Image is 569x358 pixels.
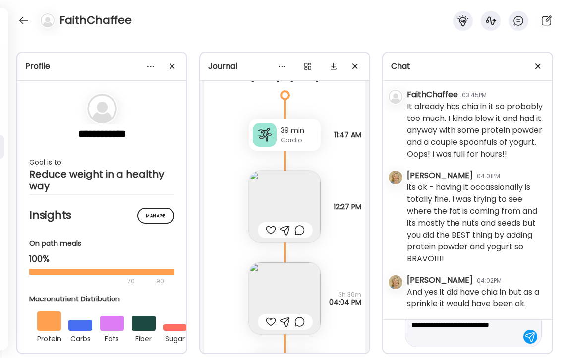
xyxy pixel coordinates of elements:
[132,331,156,345] div: fiber
[407,181,544,265] div: its ok - having it occassionally is totally fine. I was trying to see where the fat is coming fro...
[155,275,165,287] div: 90
[249,262,321,334] img: images%2Fn2ILavSUShf8Qy52dN46v0QMH602%2FmEITR7AwGXffX0VgjgO5%2FWBnejZokfEbg3a74LLjr_240
[208,60,361,72] div: Journal
[389,275,402,289] img: avatars%2F4pOFJhgMtKUhMyBFIMkzbkbx04l1
[407,274,473,286] div: [PERSON_NAME]
[29,208,174,223] h2: Insights
[334,203,361,211] span: 12:27 PM
[29,239,174,249] div: On path meals
[29,253,174,265] div: 100%
[462,91,487,100] div: 03:45PM
[137,208,174,224] div: Manage
[100,331,124,345] div: fats
[163,331,187,345] div: sugar
[59,12,132,28] h4: FaithChaffee
[407,170,473,181] div: [PERSON_NAME]
[68,331,92,345] div: carbs
[29,168,174,192] div: Reduce weight in a healthy way
[281,136,317,145] div: Cardio
[41,13,55,27] img: bg-avatar-default.svg
[334,131,361,139] span: 11:47 AM
[87,94,117,123] img: bg-avatar-default.svg
[389,90,402,104] img: bg-avatar-default.svg
[407,89,458,101] div: FaithChaffee
[329,298,361,306] span: 04:04 PM
[329,291,361,298] span: 3h 36m
[29,275,153,287] div: 70
[37,331,61,345] div: protein
[281,125,317,136] div: 39 min
[29,156,174,168] div: Goal is to
[477,172,500,180] div: 04:01PM
[407,286,544,310] div: And yes it did have chia in but as a sprinkle it would have been ok.
[25,60,178,72] div: Profile
[391,60,544,72] div: Chat
[249,171,321,242] img: images%2Fn2ILavSUShf8Qy52dN46v0QMH602%2FMlmZBT4An0y866z7NPtn%2FmmbLSGWjnouA4hL0S6ON_240
[407,101,544,160] div: It already has chia in it so probably too much. I kinda blew it and had it anyway with some prote...
[389,171,402,184] img: avatars%2F4pOFJhgMtKUhMyBFIMkzbkbx04l1
[29,294,195,304] div: Macronutrient Distribution
[477,276,502,285] div: 04:02PM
